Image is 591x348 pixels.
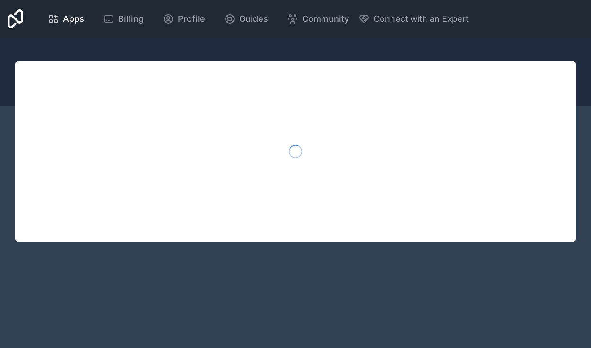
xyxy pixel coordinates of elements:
a: Apps [40,9,92,29]
span: Billing [118,12,144,26]
a: Billing [96,9,151,29]
span: Connect with an Expert [374,12,469,26]
span: Guides [239,12,268,26]
a: Community [279,9,356,29]
a: Guides [217,9,276,29]
a: Profile [155,9,213,29]
span: Apps [63,12,84,26]
button: Connect with an Expert [358,12,469,26]
span: Community [302,12,349,26]
span: Profile [178,12,205,26]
